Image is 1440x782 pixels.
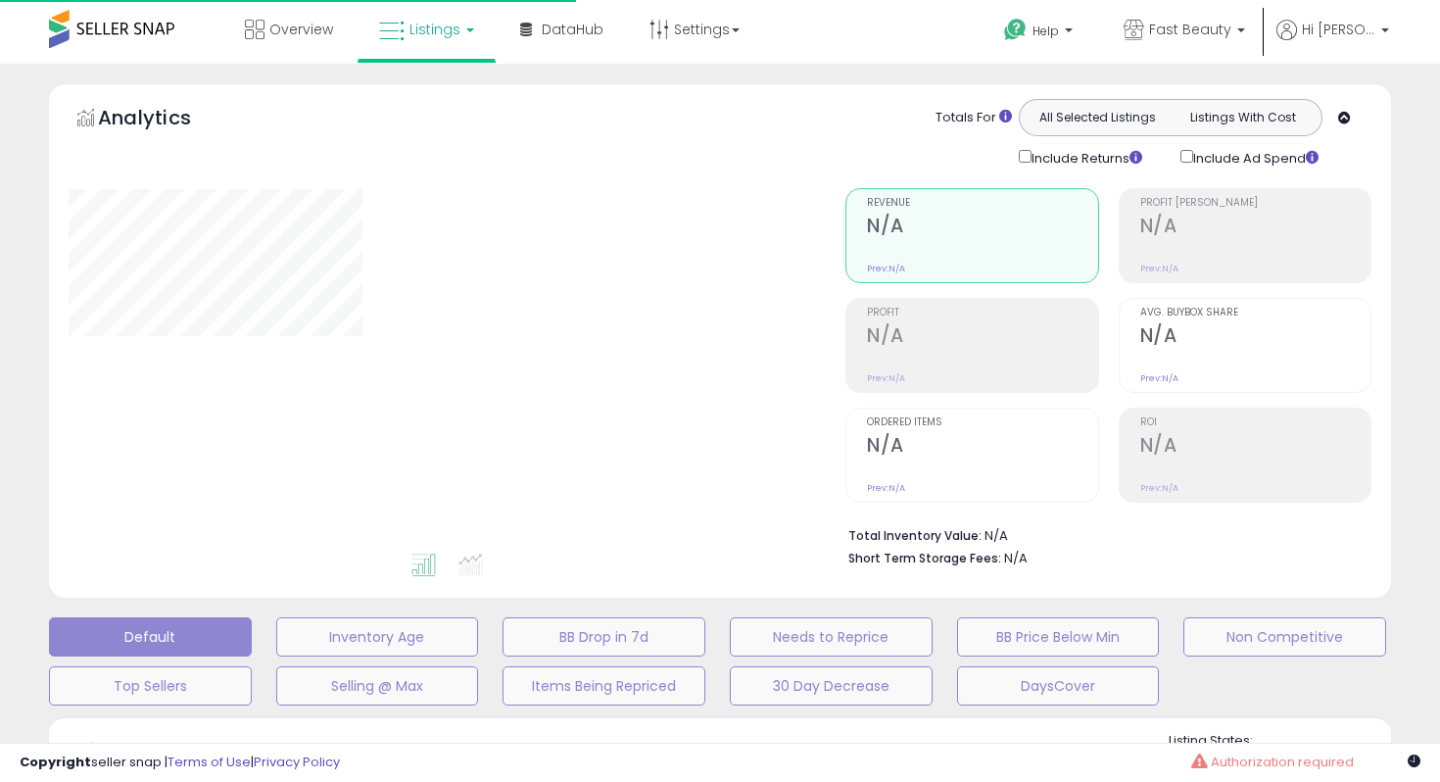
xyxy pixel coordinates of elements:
[49,666,252,706] button: Top Sellers
[848,550,1001,566] b: Short Term Storage Fees:
[542,20,603,39] span: DataHub
[1302,20,1375,39] span: Hi [PERSON_NAME]
[867,434,1097,461] h2: N/A
[1140,198,1370,209] span: Profit [PERSON_NAME]
[957,617,1160,657] button: BB Price Below Min
[1140,372,1178,384] small: Prev: N/A
[503,617,705,657] button: BB Drop in 7d
[867,263,905,274] small: Prev: N/A
[1140,324,1370,351] h2: N/A
[1025,105,1171,130] button: All Selected Listings
[276,666,479,706] button: Selling @ Max
[503,666,705,706] button: Items Being Repriced
[409,20,460,39] span: Listings
[276,617,479,657] button: Inventory Age
[98,104,229,136] h5: Analytics
[1032,23,1059,39] span: Help
[269,20,333,39] span: Overview
[867,198,1097,209] span: Revenue
[1003,18,1028,42] i: Get Help
[936,109,1012,127] div: Totals For
[49,617,252,657] button: Default
[1183,617,1386,657] button: Non Competitive
[1004,146,1166,169] div: Include Returns
[848,522,1357,546] li: N/A
[867,215,1097,241] h2: N/A
[1140,263,1178,274] small: Prev: N/A
[1170,105,1316,130] button: Listings With Cost
[848,527,982,544] b: Total Inventory Value:
[867,417,1097,428] span: Ordered Items
[730,617,933,657] button: Needs to Reprice
[867,372,905,384] small: Prev: N/A
[957,666,1160,706] button: DaysCover
[730,666,933,706] button: 30 Day Decrease
[867,324,1097,351] h2: N/A
[1140,215,1370,241] h2: N/A
[1140,434,1370,461] h2: N/A
[1149,20,1231,39] span: Fast Beauty
[1276,20,1389,64] a: Hi [PERSON_NAME]
[867,482,905,494] small: Prev: N/A
[1140,417,1370,428] span: ROI
[20,753,91,771] strong: Copyright
[1140,308,1370,318] span: Avg. Buybox Share
[1004,549,1028,567] span: N/A
[1166,146,1350,169] div: Include Ad Spend
[20,754,340,772] div: seller snap | |
[867,308,1097,318] span: Profit
[988,3,1092,64] a: Help
[1140,482,1178,494] small: Prev: N/A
